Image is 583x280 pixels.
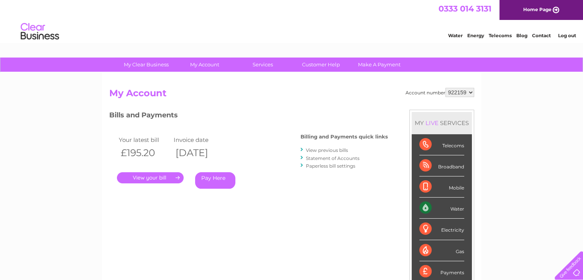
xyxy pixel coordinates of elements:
[306,163,355,169] a: Paperless bill settings
[412,112,472,134] div: MY SERVICES
[419,155,464,176] div: Broadband
[117,135,172,145] td: Your latest bill
[306,147,348,153] a: View previous bills
[419,176,464,198] div: Mobile
[419,134,464,155] div: Telecoms
[173,58,236,72] a: My Account
[172,145,227,161] th: [DATE]
[20,20,59,43] img: logo.png
[117,172,184,183] a: .
[419,198,464,219] div: Water
[448,33,463,38] a: Water
[532,33,551,38] a: Contact
[558,33,576,38] a: Log out
[115,58,178,72] a: My Clear Business
[117,145,172,161] th: £195.20
[424,119,440,127] div: LIVE
[231,58,294,72] a: Services
[109,110,388,123] h3: Bills and Payments
[301,134,388,140] h4: Billing and Payments quick links
[306,155,360,161] a: Statement of Accounts
[348,58,411,72] a: Make A Payment
[489,33,512,38] a: Telecoms
[516,33,527,38] a: Blog
[419,240,464,261] div: Gas
[438,4,491,13] a: 0333 014 3131
[172,135,227,145] td: Invoice date
[419,219,464,240] div: Electricity
[195,172,235,189] a: Pay Here
[467,33,484,38] a: Energy
[111,4,473,37] div: Clear Business is a trading name of Verastar Limited (registered in [GEOGRAPHIC_DATA] No. 3667643...
[109,88,474,102] h2: My Account
[406,88,474,97] div: Account number
[289,58,353,72] a: Customer Help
